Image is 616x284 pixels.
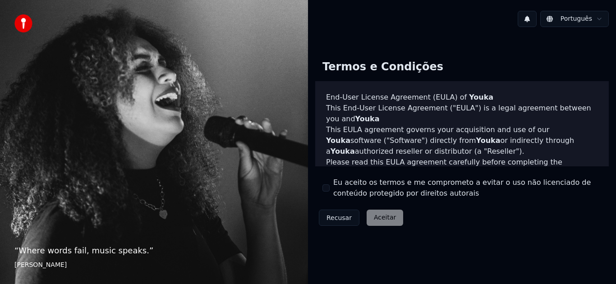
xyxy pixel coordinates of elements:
button: Recusar [319,210,359,226]
div: Termos e Condições [315,53,451,82]
span: Youka [476,136,501,145]
h3: End-User License Agreement (EULA) of [326,92,598,103]
p: This End-User License Agreement ("EULA") is a legal agreement between you and [326,103,598,124]
span: Youka [469,93,493,101]
span: Youka [331,147,355,156]
p: This EULA agreement governs your acquisition and use of our software ("Software") directly from o... [326,124,598,157]
span: Youka [355,115,380,123]
p: Please read this EULA agreement carefully before completing the installation process and using th... [326,157,598,200]
img: youka [14,14,32,32]
footer: [PERSON_NAME] [14,261,294,270]
span: Youka [326,136,350,145]
p: “ Where words fail, music speaks. ” [14,244,294,257]
label: Eu aceito os termos e me comprometo a evitar o uso não licenciado de conteúdo protegido por direi... [333,177,602,199]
